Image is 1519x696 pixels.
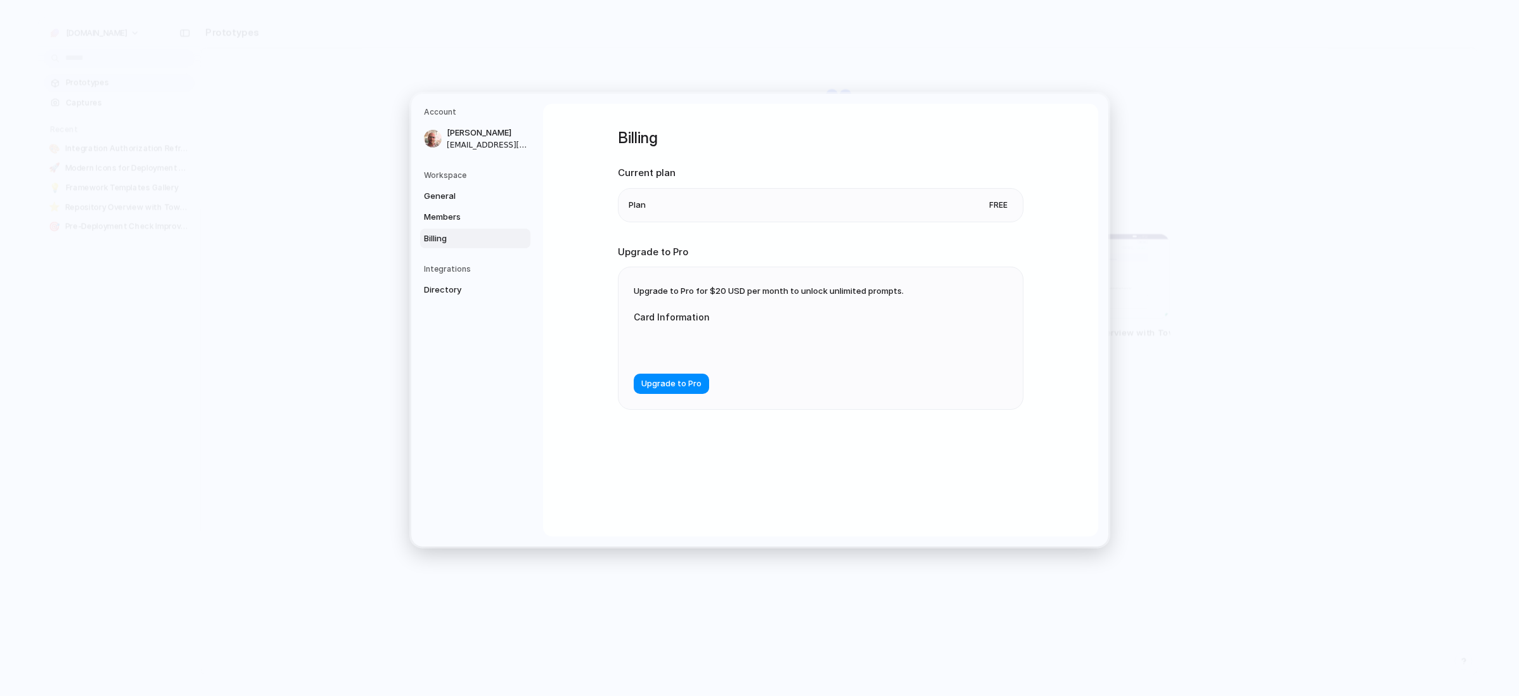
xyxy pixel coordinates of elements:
[644,339,877,351] iframe: Secure card payment input frame
[424,190,505,203] span: General
[420,186,530,206] a: General
[447,127,528,139] span: [PERSON_NAME]
[424,106,530,118] h5: Account
[424,211,505,224] span: Members
[424,284,505,296] span: Directory
[420,123,530,155] a: [PERSON_NAME][EMAIL_ADDRESS][DOMAIN_NAME]
[420,207,530,227] a: Members
[629,199,646,212] span: Plan
[447,139,528,151] span: [EMAIL_ADDRESS][DOMAIN_NAME]
[424,170,530,181] h5: Workspace
[618,245,1023,260] h2: Upgrade to Pro
[634,310,887,324] label: Card Information
[641,377,702,390] span: Upgrade to Pro
[424,263,530,275] h5: Integrations
[634,374,709,394] button: Upgrade to Pro
[618,127,1023,149] h1: Billing
[634,286,904,296] span: Upgrade to Pro for $20 USD per month to unlock unlimited prompts.
[618,166,1023,180] h2: Current plan
[420,229,530,249] a: Billing
[984,199,1013,212] span: Free
[420,280,530,300] a: Directory
[424,232,505,245] span: Billing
